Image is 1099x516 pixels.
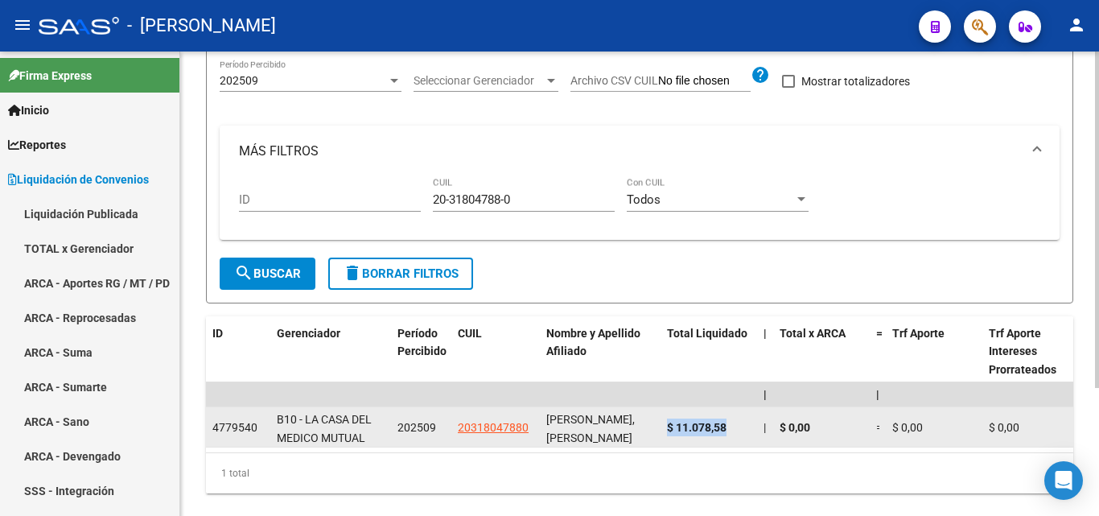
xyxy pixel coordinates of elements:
[658,74,751,89] input: Archivo CSV CUIL
[1067,15,1086,35] mat-icon: person
[270,316,391,387] datatable-header-cell: Gerenciador
[220,74,258,87] span: 202509
[780,327,846,340] span: Total x ARCA
[220,177,1060,240] div: MÁS FILTROS
[540,316,661,387] datatable-header-cell: Nombre y Apellido Afiliado
[764,421,766,434] span: |
[627,192,661,207] span: Todos
[13,15,32,35] mat-icon: menu
[780,421,810,434] span: $ 0,00
[343,266,459,281] span: Borrar Filtros
[989,421,1019,434] span: $ 0,00
[343,263,362,283] mat-icon: delete
[751,65,770,85] mat-icon: help
[876,388,879,401] span: |
[982,316,1079,387] datatable-header-cell: Trf Aporte Intereses Prorrateados
[220,126,1060,177] mat-expansion-panel-header: MÁS FILTROS
[397,327,447,358] span: Período Percibido
[397,421,436,434] span: 202509
[667,327,747,340] span: Total Liquidado
[1044,461,1083,500] div: Open Intercom Messenger
[451,316,540,387] datatable-header-cell: CUIL
[234,263,253,283] mat-icon: search
[8,101,49,119] span: Inicio
[892,421,923,434] span: $ 0,00
[458,421,529,434] span: 20318047880
[127,8,276,43] span: - [PERSON_NAME]
[8,67,92,85] span: Firma Express
[8,136,66,154] span: Reportes
[886,316,982,387] datatable-header-cell: Trf Aporte
[220,258,315,290] button: Buscar
[234,266,301,281] span: Buscar
[764,327,767,340] span: |
[212,421,257,434] span: 4779540
[414,74,544,88] span: Seleccionar Gerenciador
[870,316,886,387] datatable-header-cell: =
[458,327,482,340] span: CUIL
[876,327,883,340] span: =
[764,388,767,401] span: |
[801,72,910,91] span: Mostrar totalizadores
[570,74,658,87] span: Archivo CSV CUIL
[773,316,870,387] datatable-header-cell: Total x ARCA
[989,327,1056,377] span: Trf Aporte Intereses Prorrateados
[391,316,451,387] datatable-header-cell: Período Percibido
[546,413,635,444] span: [PERSON_NAME], [PERSON_NAME]
[277,327,340,340] span: Gerenciador
[892,327,945,340] span: Trf Aporte
[876,421,883,434] span: =
[546,327,640,358] span: Nombre y Apellido Afiliado
[239,142,1021,160] mat-panel-title: MÁS FILTROS
[206,453,1073,493] div: 1 total
[8,171,149,188] span: Liquidación de Convenios
[328,258,473,290] button: Borrar Filtros
[661,316,757,387] datatable-header-cell: Total Liquidado
[212,327,223,340] span: ID
[206,316,270,387] datatable-header-cell: ID
[277,413,372,444] span: B10 - LA CASA DEL MEDICO MUTUAL
[667,421,726,434] span: $ 11.078,58
[757,316,773,387] datatable-header-cell: |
